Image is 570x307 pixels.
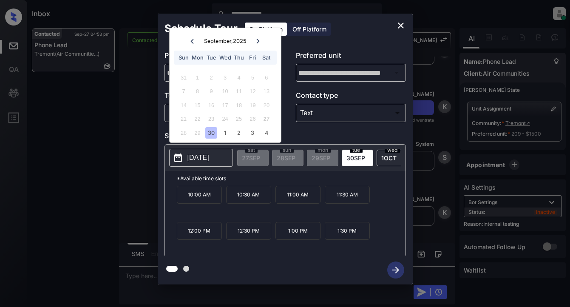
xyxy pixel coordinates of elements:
div: Thu [233,52,244,63]
p: Contact type [296,90,406,104]
p: 11:00 AM [275,186,320,204]
p: Preferred community [164,50,275,64]
span: wed [385,148,400,153]
p: 1:30 PM [325,222,370,240]
div: Wed [219,52,231,63]
div: Not available Wednesday, September 3rd, 2025 [219,72,231,83]
div: Not available Thursday, September 11th, 2025 [233,85,244,97]
p: 1:00 PM [275,222,320,240]
div: Sun [178,52,190,63]
p: 10:00 AM [177,186,222,204]
div: Not available Saturday, September 6th, 2025 [261,72,272,83]
div: Not available Monday, September 1st, 2025 [192,72,203,83]
div: Tue [205,52,217,63]
p: *Available time slots [177,171,406,186]
div: Not available Saturday, September 27th, 2025 [261,113,272,125]
div: September , 2025 [204,38,247,44]
div: Not available Wednesday, September 10th, 2025 [219,85,231,97]
div: Not available Monday, September 29th, 2025 [192,127,203,139]
div: Sat [261,52,272,63]
div: Not available Thursday, September 18th, 2025 [233,99,244,111]
p: 11:30 AM [325,186,370,204]
p: Preferred unit [296,50,406,64]
span: 30 SEP [346,154,365,162]
div: Not available Wednesday, September 24th, 2025 [219,113,231,125]
div: Not available Wednesday, September 17th, 2025 [219,99,231,111]
div: Not available Sunday, September 7th, 2025 [178,85,190,97]
div: Not available Monday, September 22nd, 2025 [192,113,203,125]
button: [DATE] [169,149,233,167]
p: 10:30 AM [226,186,271,204]
div: Not available Saturday, September 13th, 2025 [261,85,272,97]
div: Fri [247,52,258,63]
div: date-select [342,150,373,166]
div: Text [298,106,404,120]
div: Not available Saturday, September 20th, 2025 [261,99,272,111]
div: Not available Sunday, September 28th, 2025 [178,127,190,139]
h2: Schedule Tour [158,14,244,43]
div: Choose Thursday, October 2nd, 2025 [233,127,244,139]
p: [DATE] [187,153,209,163]
div: Not available Thursday, September 4th, 2025 [233,72,244,83]
p: Select slot [164,131,406,144]
button: close [392,17,409,34]
div: Off Platform [288,23,331,36]
p: 12:30 PM [226,222,271,240]
p: 12:00 PM [177,222,222,240]
div: Not available Tuesday, September 2nd, 2025 [205,72,217,83]
p: Tour type [164,90,275,104]
div: In Person [167,106,272,120]
div: Not available Tuesday, September 9th, 2025 [205,85,217,97]
div: Not available Tuesday, September 23rd, 2025 [205,113,217,125]
div: Not available Tuesday, September 16th, 2025 [205,99,217,111]
div: On Platform [245,23,287,36]
div: Not available Thursday, September 25th, 2025 [233,113,244,125]
div: Not available Sunday, August 31st, 2025 [178,72,190,83]
div: Not available Friday, September 5th, 2025 [247,72,258,83]
div: Choose Friday, October 3rd, 2025 [247,127,258,139]
div: Choose Saturday, October 4th, 2025 [261,127,272,139]
div: Not available Monday, September 8th, 2025 [192,85,203,97]
div: Choose Tuesday, September 30th, 2025 [205,127,217,139]
div: Not available Sunday, September 14th, 2025 [178,99,190,111]
div: Not available Sunday, September 21st, 2025 [178,113,190,125]
span: 1 OCT [381,154,397,162]
div: Not available Friday, September 19th, 2025 [247,99,258,111]
div: date-select [377,150,408,166]
div: month 2025-09 [172,71,278,139]
div: Not available Monday, September 15th, 2025 [192,99,203,111]
div: Not available Friday, September 12th, 2025 [247,85,258,97]
div: Mon [192,52,203,63]
div: Not available Friday, September 26th, 2025 [247,113,258,125]
div: Choose Wednesday, October 1st, 2025 [219,127,231,139]
button: btn-next [382,259,409,281]
span: tue [350,148,363,153]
